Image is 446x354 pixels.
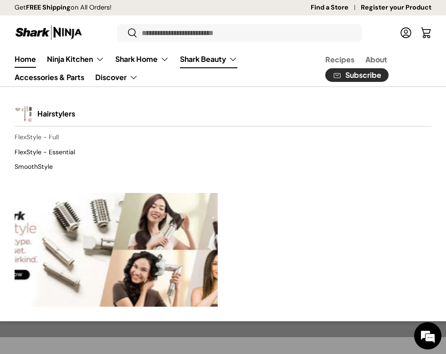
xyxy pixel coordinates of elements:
[90,68,144,86] summary: Discover
[15,24,83,41] img: Shark Ninja Philippines
[345,71,381,79] span: Subscribe
[41,50,110,68] summary: Ninja Kitchen
[26,3,71,11] strong: FREE Shipping
[110,50,174,68] summary: Shark Home
[365,51,387,68] a: About
[325,51,354,68] a: Recipes
[15,3,112,13] p: Get on All Orders!
[311,3,361,13] a: Find a Store
[15,50,36,68] a: Home
[15,68,84,86] a: Accessories & Parts
[174,50,243,68] summary: Shark Beauty
[361,3,431,13] a: Register your Product
[325,68,389,82] a: Subscribe
[15,50,303,86] nav: Primary
[303,50,431,86] nav: Secondary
